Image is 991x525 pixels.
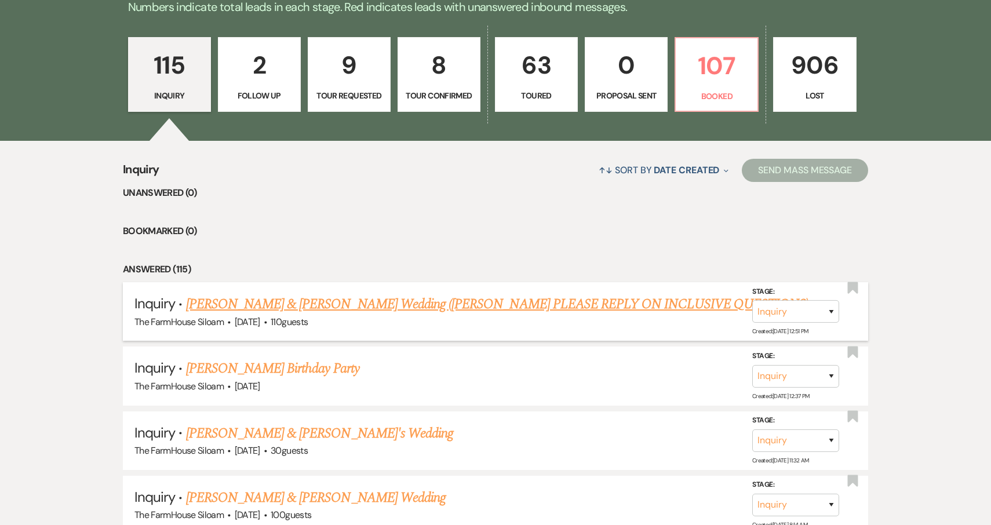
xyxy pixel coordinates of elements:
[405,89,473,102] p: Tour Confirmed
[225,46,293,85] p: 2
[315,46,383,85] p: 9
[773,37,856,112] a: 906Lost
[315,89,383,102] p: Tour Requested
[752,286,839,298] label: Stage:
[752,414,839,427] label: Stage:
[128,37,211,112] a: 115Inquiry
[186,487,446,508] a: [PERSON_NAME] & [PERSON_NAME] Wedding
[683,90,750,103] p: Booked
[134,380,224,392] span: The FarmHouse Siloam
[225,89,293,102] p: Follow Up
[235,509,260,521] span: [DATE]
[308,37,391,112] a: 9Tour Requested
[683,46,750,85] p: 107
[781,89,848,102] p: Lost
[271,316,308,328] span: 110 guests
[654,164,719,176] span: Date Created
[599,164,613,176] span: ↑↓
[781,46,848,85] p: 906
[136,89,203,102] p: Inquiry
[585,37,668,112] a: 0Proposal Sent
[235,316,260,328] span: [DATE]
[752,479,839,491] label: Stage:
[592,46,660,85] p: 0
[675,37,759,112] a: 107Booked
[495,37,578,112] a: 63Toured
[134,444,224,457] span: The FarmHouse Siloam
[123,224,868,239] li: Bookmarked (0)
[752,350,839,363] label: Stage:
[592,89,660,102] p: Proposal Sent
[134,316,224,328] span: The FarmHouse Siloam
[134,294,175,312] span: Inquiry
[752,327,808,335] span: Created: [DATE] 12:51 PM
[186,423,454,444] a: [PERSON_NAME] & [PERSON_NAME]'s Wedding
[134,424,175,442] span: Inquiry
[752,457,808,464] span: Created: [DATE] 11:32 AM
[271,444,308,457] span: 30 guests
[134,488,175,506] span: Inquiry
[123,185,868,200] li: Unanswered (0)
[136,46,203,85] p: 115
[502,89,570,102] p: Toured
[235,380,260,392] span: [DATE]
[594,155,733,185] button: Sort By Date Created
[123,262,868,277] li: Answered (115)
[502,46,570,85] p: 63
[752,392,809,399] span: Created: [DATE] 12:37 PM
[134,509,224,521] span: The FarmHouse Siloam
[235,444,260,457] span: [DATE]
[123,161,159,185] span: Inquiry
[134,359,175,377] span: Inquiry
[398,37,480,112] a: 8Tour Confirmed
[186,358,359,379] a: [PERSON_NAME] Birthday Party
[271,509,311,521] span: 100 guests
[742,159,868,182] button: Send Mass Message
[186,294,809,315] a: [PERSON_NAME] & [PERSON_NAME] Wedding ([PERSON_NAME] PLEASE REPLY ON INCLUSIVE QUESTIONS)
[405,46,473,85] p: 8
[218,37,301,112] a: 2Follow Up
